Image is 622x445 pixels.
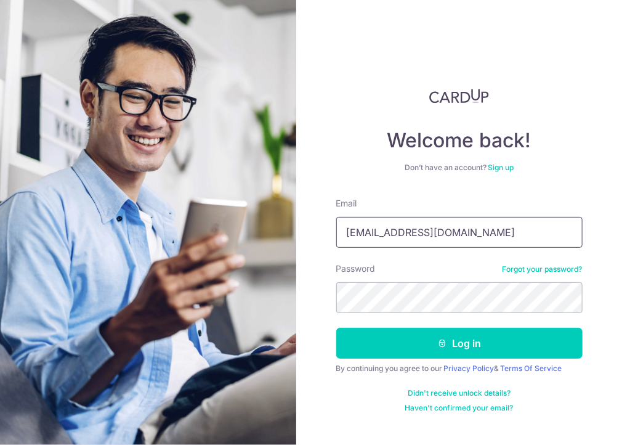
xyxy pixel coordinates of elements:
a: Forgot your password? [503,264,583,274]
input: Enter your Email [336,217,583,248]
a: Sign up [488,163,514,172]
label: Email [336,197,357,210]
a: Privacy Policy [444,364,495,373]
div: Don’t have an account? [336,163,583,173]
a: Didn't receive unlock details? [408,388,511,398]
label: Password [336,263,376,275]
div: By continuing you agree to our & [336,364,583,374]
button: Log in [336,328,583,359]
a: Terms Of Service [501,364,562,373]
img: CardUp Logo [429,89,490,104]
h4: Welcome back! [336,128,583,153]
a: Haven't confirmed your email? [405,403,514,413]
